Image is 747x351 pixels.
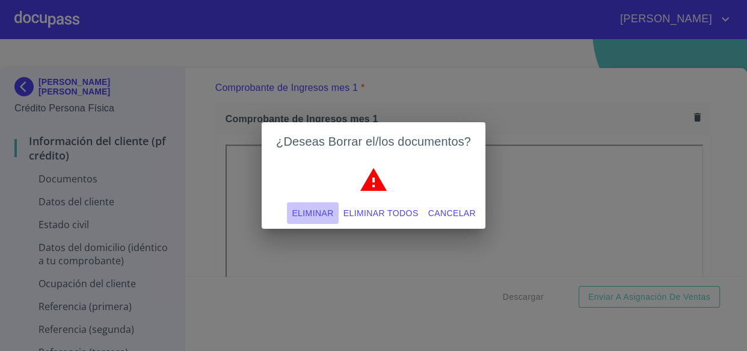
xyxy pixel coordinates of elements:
button: Eliminar todos [339,202,423,225]
button: Eliminar [287,202,338,225]
h2: ¿Deseas Borrar el/los documentos? [276,132,471,151]
span: Eliminar [292,206,333,221]
span: Eliminar todos [343,206,419,221]
span: Cancelar [428,206,476,221]
button: Cancelar [423,202,481,225]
